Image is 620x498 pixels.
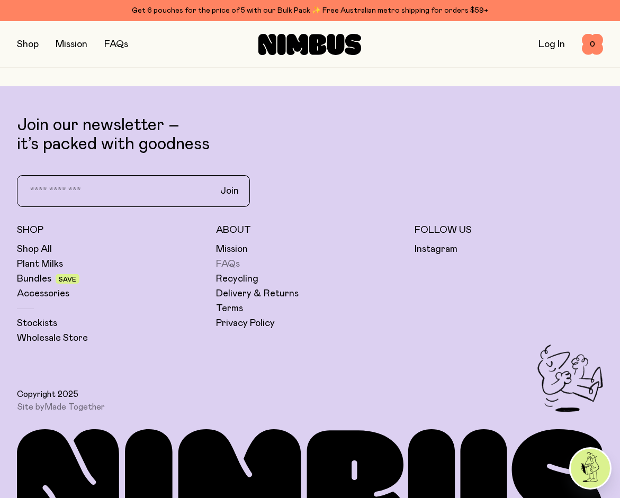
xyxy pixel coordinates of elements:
span: Join [220,185,239,197]
a: Mission [56,40,87,49]
h5: Shop [17,224,205,237]
button: 0 [582,34,603,55]
a: Privacy Policy [216,317,275,330]
a: Recycling [216,273,258,285]
span: Copyright 2025 [17,389,78,400]
span: Save [59,276,76,283]
a: Delivery & Returns [216,287,299,300]
a: Mission [216,243,248,256]
p: Join our newsletter – it’s packed with goodness [17,116,603,154]
a: FAQs [104,40,128,49]
a: FAQs [216,258,240,270]
span: Site by [17,402,105,412]
a: Plant Milks [17,258,63,270]
a: Wholesale Store [17,332,88,345]
h5: Follow Us [415,224,603,237]
a: Stockists [17,317,57,330]
a: Instagram [415,243,457,256]
div: Get 6 pouches for the price of 5 with our Bulk Pack ✨ Free Australian metro shipping for orders $59+ [17,4,603,17]
a: Made Together [44,403,105,411]
a: Log In [538,40,565,49]
a: Shop All [17,243,52,256]
a: Accessories [17,287,69,300]
h5: About [216,224,405,237]
button: Join [212,180,247,202]
img: agent [571,449,610,488]
a: Terms [216,302,243,315]
a: Bundles [17,273,51,285]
